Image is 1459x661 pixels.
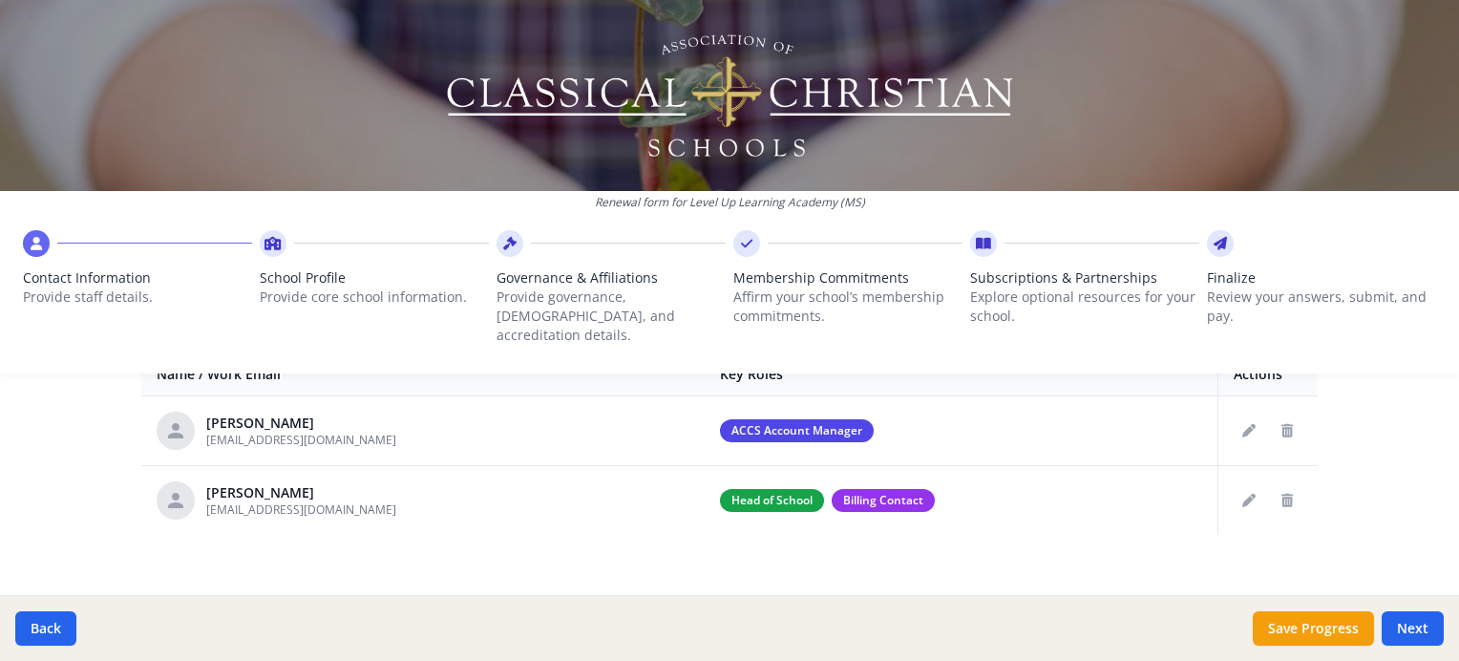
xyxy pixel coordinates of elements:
button: Delete staff [1272,416,1302,446]
p: Provide staff details. [23,288,252,307]
span: Governance & Affiliations [497,268,726,288]
button: Next [1382,611,1444,646]
span: Head of School [720,489,824,512]
span: Subscriptions & Partnerships [970,268,1199,288]
span: Contact Information [23,268,252,288]
span: School Profile [260,268,489,288]
button: Back [15,611,76,646]
div: [PERSON_NAME] [206,483,396,502]
img: Logo [444,29,1016,162]
span: ACCS Account Manager [720,419,874,442]
span: [EMAIL_ADDRESS][DOMAIN_NAME] [206,432,396,448]
p: Provide core school information. [260,288,489,307]
button: Edit staff [1234,485,1264,516]
span: [EMAIL_ADDRESS][DOMAIN_NAME] [206,501,396,518]
button: Save Progress [1253,611,1374,646]
span: Membership Commitments [733,268,962,288]
p: Explore optional resources for your school. [970,288,1199,326]
p: Affirm your school’s membership commitments. [733,288,962,326]
button: Edit staff [1234,416,1264,446]
button: Delete staff [1272,485,1302,516]
span: Finalize [1207,268,1436,288]
span: Billing Contact [832,489,935,512]
div: [PERSON_NAME] [206,414,396,433]
p: Review your answers, submit, and pay. [1207,288,1436,326]
p: Provide governance, [DEMOGRAPHIC_DATA], and accreditation details. [497,288,726,345]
